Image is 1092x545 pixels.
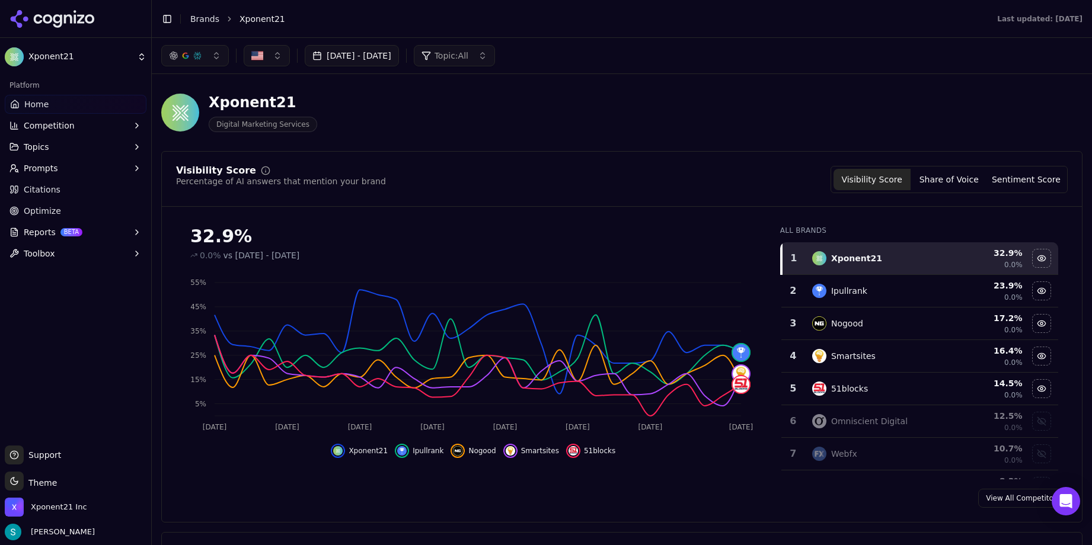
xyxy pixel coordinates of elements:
[24,141,49,153] span: Topics
[5,498,87,517] button: Open organization switcher
[831,252,882,264] div: Xponent21
[5,244,146,263] button: Toolbox
[781,242,1058,275] tr: 1xponent21Xponent2132.9%0.0%Hide xponent21 data
[988,169,1065,190] button: Sentiment Score
[566,423,590,431] tspan: [DATE]
[781,275,1058,307] tr: 2ipullrankIpullrank23.9%0.0%Hide ipullrank data
[780,226,1058,235] div: All Brands
[190,327,206,335] tspan: 35%
[1004,390,1023,400] span: 0.0%
[733,376,749,393] img: 51blocks
[733,344,749,361] img: ipullrank
[190,303,206,311] tspan: 45%
[521,446,559,456] span: Smartsites
[190,14,219,24] a: Brands
[781,438,1058,470] tr: 7webfxWebfx10.7%0.0%Show webfx data
[781,470,1058,503] tr: 8.3%Show seer interactive data
[997,14,1083,24] div: Last updated: [DATE]
[203,423,227,431] tspan: [DATE]
[951,280,1023,291] div: 23.9 %
[24,226,56,238] span: Reports
[24,184,60,195] span: Citations
[503,444,559,458] button: Hide smartsites data
[951,475,1023,487] div: 8.3 %
[60,228,82,236] span: BETA
[812,447,826,461] img: webfx
[331,444,388,458] button: Hide xponent21 data
[200,249,221,261] span: 0.0%
[176,175,386,187] div: Percentage of AI answers that mention your brand
[1052,487,1080,515] div: Open Intercom Messenger
[28,52,132,62] span: Xponent21
[190,278,206,287] tspan: 55%
[787,251,800,265] div: 1
[305,45,399,66] button: [DATE] - [DATE]
[733,366,749,382] img: smartsites
[834,169,911,190] button: Visibility Score
[566,444,615,458] button: Hide 51blocks data
[812,316,826,331] img: nogood
[1032,379,1051,398] button: Hide 51blocks data
[209,117,317,132] span: Digital Marketing Services
[831,350,876,362] div: Smartsites
[1004,456,1023,465] span: 0.0%
[1032,281,1051,300] button: Hide ipullrank data
[24,98,49,110] span: Home
[5,159,146,178] button: Prompts
[161,94,199,132] img: Xponent21
[584,446,615,456] span: 51blocks
[786,381,800,396] div: 5
[781,340,1058,373] tr: 4smartsitesSmartsites16.4%0.0%Hide smartsites data
[1032,477,1051,496] button: Show seer interactive data
[24,478,57,488] span: Theme
[911,169,988,190] button: Share of Voice
[781,307,1058,340] tr: 3nogoodNogood17.2%0.0%Hide nogood data
[5,116,146,135] button: Competition
[397,446,407,456] img: ipullrank
[5,47,24,66] img: Xponent21
[812,414,826,428] img: omniscient digital
[812,381,826,396] img: 51blocks
[951,410,1023,422] div: 12.5 %
[1004,358,1023,367] span: 0.0%
[831,285,867,297] div: Ipullrank
[348,423,372,431] tspan: [DATE]
[5,201,146,220] a: Optimize
[1032,347,1051,366] button: Hide smartsites data
[24,205,61,217] span: Optimize
[5,223,146,242] button: ReportsBETA
[786,284,800,298] div: 2
[786,316,800,331] div: 3
[812,349,826,363] img: smartsites
[223,249,300,261] span: vs [DATE] - [DATE]
[31,502,87,512] span: Xponent21 Inc
[420,423,445,431] tspan: [DATE]
[333,446,343,456] img: xponent21
[786,414,800,428] div: 6
[831,383,868,395] div: 51blocks
[24,449,61,461] span: Support
[1032,314,1051,333] button: Hide nogood data
[781,373,1058,405] tr: 551blocks51blocks14.5%0.0%Hide 51blocks data
[831,415,908,427] div: Omniscient Digital
[190,376,206,384] tspan: 15%
[349,446,388,456] span: Xponent21
[1004,325,1023,335] span: 0.0%
[951,443,1023,454] div: 10.7 %
[1004,293,1023,302] span: 0.0%
[26,527,95,537] span: [PERSON_NAME]
[1032,412,1051,431] button: Show omniscient digital data
[812,284,826,298] img: ipullrank
[195,400,206,408] tspan: 5%
[5,498,24,517] img: Xponent21 Inc
[831,448,857,460] div: Webfx
[190,351,206,360] tspan: 25%
[24,248,55,259] span: Toolbox
[468,446,496,456] span: Nogood
[435,50,468,62] span: Topic: All
[5,180,146,199] a: Citations
[831,318,863,329] div: Nogood
[24,162,58,174] span: Prompts
[176,166,256,175] div: Visibility Score
[1004,260,1023,270] span: 0.0%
